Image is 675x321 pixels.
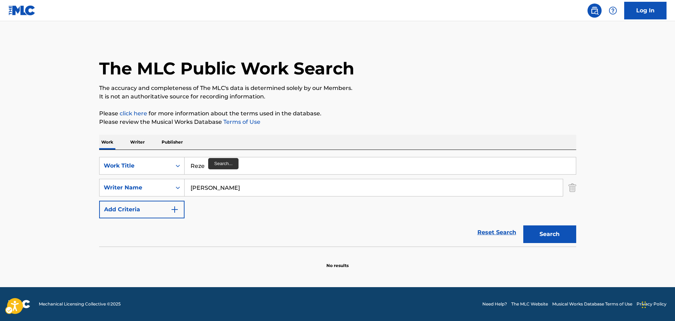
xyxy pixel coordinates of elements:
form: Search Form [99,157,576,247]
img: search [590,6,599,15]
a: Musical Works Database Terms of Use [552,301,632,307]
div: Drag [642,294,646,315]
img: 9d2ae6d4665cec9f34b9.svg [170,205,179,214]
button: Search [523,225,576,243]
a: The MLC Website [511,301,548,307]
a: Need Help? [482,301,507,307]
button: Add Criteria [99,201,185,218]
p: No results [326,254,349,269]
a: Terms of Use [222,119,260,125]
img: help [609,6,617,15]
p: Writer [128,135,147,150]
p: Please review the Musical Works Database [99,118,576,126]
img: Delete Criterion [568,179,576,196]
p: Please for more information about the terms used in the database. [99,109,576,118]
img: MLC Logo [8,5,36,16]
img: logo [8,300,30,308]
p: It is not an authoritative source for recording information. [99,92,576,101]
a: Privacy Policy [637,301,667,307]
div: Chat Widget [640,287,675,321]
a: Music industry terminology | mechanical licensing collective [120,110,147,117]
a: Log In [624,2,667,19]
div: Work Title [104,162,167,170]
a: Reset Search [474,225,520,240]
p: Publisher [159,135,185,150]
input: Search... [185,179,563,196]
p: Work [99,135,115,150]
span: Mechanical Licensing Collective © 2025 [39,301,121,307]
p: The accuracy and completeness of The MLC's data is determined solely by our Members. [99,84,576,92]
div: Writer Name [104,183,167,192]
input: Search... [185,157,576,174]
h1: The MLC Public Work Search [99,58,354,79]
iframe: Hubspot Iframe [640,287,675,321]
